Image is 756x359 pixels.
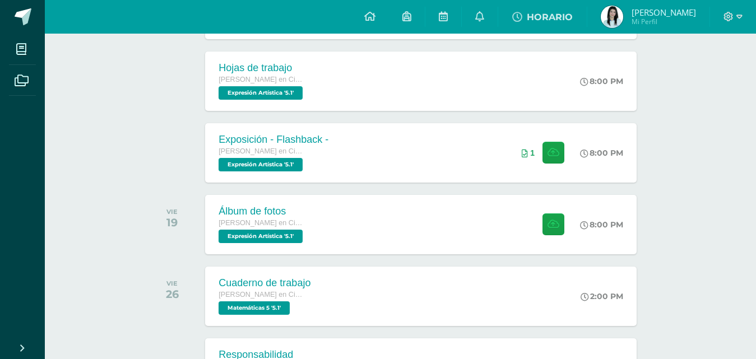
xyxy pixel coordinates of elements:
[530,148,535,157] span: 1
[166,216,178,229] div: 19
[219,147,303,155] span: [PERSON_NAME] en Ciencias y Letras
[219,206,305,217] div: Álbum de fotos
[219,291,303,299] span: [PERSON_NAME] en Ciencias y Letras
[522,148,535,157] div: Archivos entregados
[219,86,303,100] span: Expresión Artística '5.1'
[219,134,328,146] div: Exposición - Flashback -
[527,12,573,22] span: HORARIO
[580,148,623,158] div: 8:00 PM
[166,208,178,216] div: VIE
[219,62,305,74] div: Hojas de trabajo
[580,220,623,230] div: 8:00 PM
[219,277,310,289] div: Cuaderno de trabajo
[166,279,179,287] div: VIE
[219,219,303,227] span: [PERSON_NAME] en Ciencias y Letras
[601,6,623,28] img: d98174caed09e14f96030dbdea6b4c80.png
[219,301,290,315] span: Matemáticas 5 '5.1'
[580,76,623,86] div: 8:00 PM
[219,230,303,243] span: Expresión Artística '5.1'
[166,287,179,301] div: 26
[219,76,303,83] span: [PERSON_NAME] en Ciencias y Letras
[219,158,303,171] span: Expresión Artística '5.1'
[632,17,696,26] span: Mi Perfil
[632,7,696,18] span: [PERSON_NAME]
[581,291,623,301] div: 2:00 PM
